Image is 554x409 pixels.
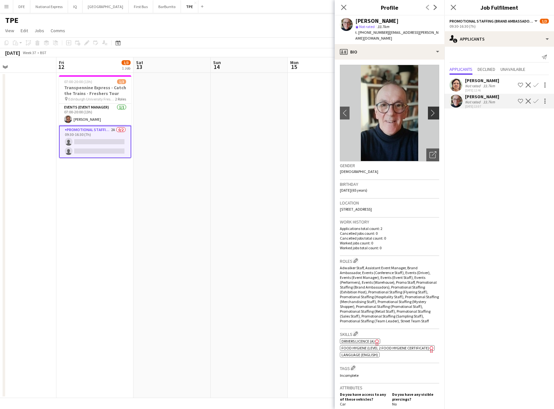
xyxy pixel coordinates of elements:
h3: Gender [340,163,439,168]
span: Sat [136,60,143,65]
div: [DATE] [5,50,20,56]
h3: Birthday [340,181,439,187]
span: Sun [213,60,221,65]
app-card-role: Events (Event Manager)1/107:00-20:00 (13h)[PERSON_NAME] [59,104,131,126]
span: Jobs [35,28,44,33]
h3: Work history [340,219,439,225]
span: t. [PHONE_NUMBER] [355,30,389,35]
div: 09:30-16:30 (7h) [450,24,549,29]
a: Comms [48,26,68,35]
button: IQ [68,0,83,13]
span: | [EMAIL_ADDRESS][PERSON_NAME][DOMAIN_NAME] [355,30,439,41]
h3: Location [340,200,439,206]
p: Worked jobs total count: 0 [340,245,439,250]
button: [GEOGRAPHIC_DATA] [83,0,129,13]
p: Applications total count: 2 [340,226,439,231]
span: 1/3 [540,19,549,24]
span: Fri [59,60,64,65]
span: Language (English) [341,352,378,357]
div: [PERSON_NAME] [465,78,499,83]
h3: Skills [340,330,439,337]
span: 07:00-20:00 (13h) [64,79,92,84]
div: Not rated [465,83,482,88]
span: [STREET_ADDRESS] [340,207,372,212]
div: [DATE] 12:46 [465,88,499,92]
span: Unavailable [500,67,525,71]
span: [DATE] (65 years) [340,188,367,193]
h3: Attributes [340,385,439,391]
h5: Do you have access to any of these vehicles? [340,392,387,402]
a: Jobs [32,26,47,35]
div: Applicants [444,31,554,47]
span: Not rated [359,24,375,29]
div: [DATE] 13:07 [465,104,499,109]
span: 1/3 [117,79,126,84]
div: Not rated [465,100,482,104]
div: BST [40,50,46,55]
span: Adwalker Staff, Assistant Event Manager, Brand Ambassador, Events (Conference Staff), Events (Dri... [340,265,439,323]
span: 15 [289,63,299,71]
app-job-card: 07:00-20:00 (13h)1/3Transpennine Express - Catch the Trains - Freshers Tour Edinburgh University ... [59,75,131,158]
h3: Transpennine Express - Catch the Trains - Freshers Tour [59,85,131,96]
a: View [3,26,17,35]
div: Bio [335,44,444,60]
h1: TPE [5,15,18,25]
span: Applicants [450,67,472,71]
span: Mon [290,60,299,65]
span: [DEMOGRAPHIC_DATA] [340,169,378,174]
div: 33.7km [482,100,496,104]
div: [PERSON_NAME] [465,94,499,100]
span: Edit [21,28,28,33]
span: Promotional Staffing (Brand Ambassadors) [450,19,533,24]
span: Food Hygiene (Level 2 Food Hygiene Certificate) [341,346,429,350]
span: No [392,402,397,406]
button: First Bus [129,0,153,13]
p: Worked jobs count: 0 [340,241,439,245]
button: DFE [13,0,30,13]
span: Week 37 [21,50,37,55]
span: 13 [135,63,143,71]
div: [PERSON_NAME] [355,18,399,24]
span: 1/3 [122,60,131,65]
p: Cancelled jobs count: 0 [340,231,439,236]
app-card-role: Promotional Staffing (Brand Ambassadors)2A0/209:30-16:30 (7h) [59,126,131,158]
span: Edinburgh University Freshers Fair [68,97,115,101]
button: Promotional Staffing (Brand Ambassadors) [450,19,539,24]
button: TPE [181,0,198,13]
span: Car [340,402,346,406]
img: Crew avatar or photo [340,65,439,161]
span: Drivers Licence (A) [341,339,375,344]
span: 33.7km [376,24,391,29]
button: BarBurrito [153,0,181,13]
span: 14 [212,63,221,71]
h5: Do you have any visible piercings? [392,392,439,402]
p: Incomplete [340,373,439,378]
span: View [5,28,14,33]
a: Edit [18,26,31,35]
p: Cancelled jobs total count: 0 [340,236,439,241]
h3: Roles [340,257,439,264]
div: 33.7km [482,83,496,88]
button: National Express [30,0,68,13]
h3: Tags [340,365,439,371]
span: Comms [51,28,65,33]
div: Open photos pop-in [426,148,439,161]
span: 12 [58,63,64,71]
span: Declined [478,67,495,71]
h3: Job Fulfilment [444,3,554,12]
h3: Profile [335,3,444,12]
div: 1 Job [122,66,130,71]
span: 2 Roles [115,97,126,101]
